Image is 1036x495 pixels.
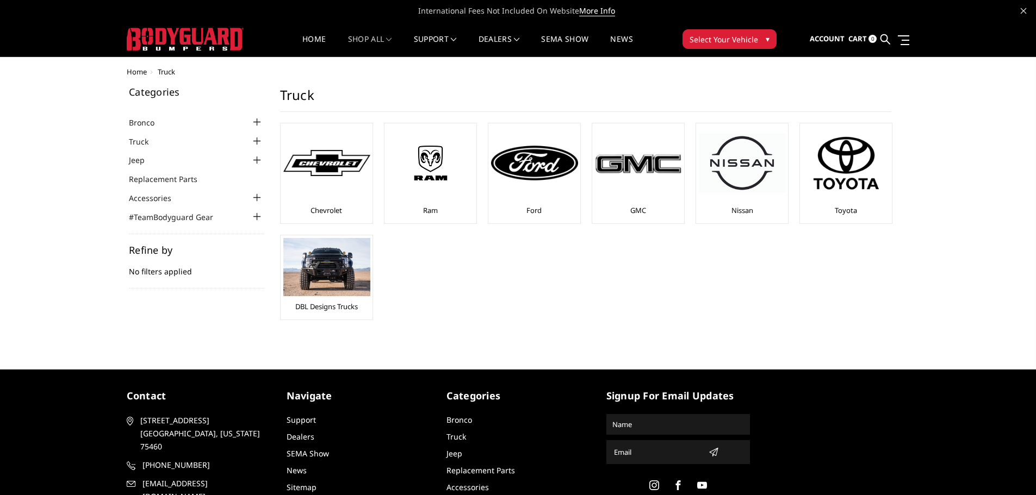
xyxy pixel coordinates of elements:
a: Bronco [129,117,168,128]
a: Dealers [287,431,314,442]
a: Toyota [835,205,857,215]
a: SEMA Show [287,448,329,459]
a: [PHONE_NUMBER] [127,459,270,472]
h5: signup for email updates [606,389,750,403]
a: Truck [446,431,466,442]
a: Home [127,67,147,77]
h5: Categories [446,389,590,403]
a: Bronco [446,415,472,425]
a: Replacement Parts [129,173,211,185]
a: Accessories [129,192,185,204]
a: Replacement Parts [446,465,515,475]
a: #TeamBodyguard Gear [129,211,227,223]
span: Account [810,34,845,43]
span: Select Your Vehicle [690,34,758,45]
a: Support [414,35,457,57]
button: Select Your Vehicle [683,29,777,49]
a: Cart 0 [848,24,877,54]
a: Truck [129,136,162,147]
a: Home [302,35,326,57]
a: Jeep [129,154,158,166]
span: [PHONE_NUMBER] [142,459,269,472]
h5: contact [127,389,270,403]
a: shop all [348,35,392,57]
h1: Truck [280,87,891,112]
img: BODYGUARD BUMPERS [127,28,244,51]
input: Email [610,443,704,461]
a: Sitemap [287,482,317,492]
a: Support [287,415,316,425]
h5: Categories [129,87,264,97]
div: No filters applied [129,245,264,289]
input: Name [608,416,748,433]
a: Account [810,24,845,54]
a: SEMA Show [541,35,588,57]
a: Jeep [446,448,462,459]
span: ▾ [766,33,770,45]
span: Cart [848,34,867,43]
a: Dealers [479,35,520,57]
a: Ford [526,205,542,215]
a: GMC [630,205,646,215]
h5: Navigate [287,389,430,403]
a: Accessories [446,482,489,492]
a: More Info [579,5,615,16]
a: Nissan [731,205,753,215]
span: Truck [158,67,175,77]
span: [STREET_ADDRESS] [GEOGRAPHIC_DATA], [US_STATE] 75460 [140,414,266,453]
a: DBL Designs Trucks [295,302,358,311]
h5: Refine by [129,245,264,255]
a: News [287,465,307,475]
span: 0 [868,35,877,43]
a: Ram [423,205,438,215]
a: News [610,35,632,57]
a: Chevrolet [311,205,342,215]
